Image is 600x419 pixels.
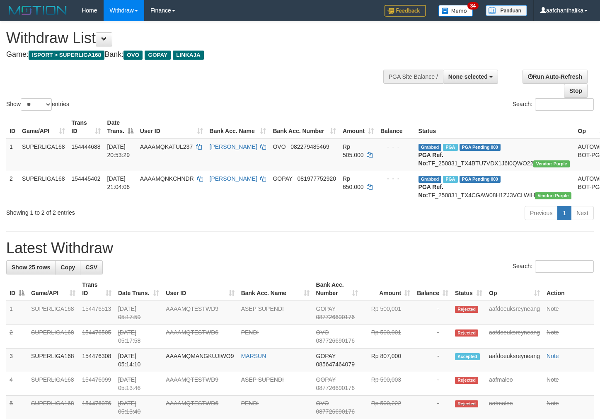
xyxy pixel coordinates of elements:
[415,139,575,171] td: TF_250831_TX4BTU7VDX1J6I0QWO22
[79,325,115,349] td: 154476505
[6,139,19,171] td: 1
[419,144,442,151] span: Grabbed
[415,171,575,203] td: TF_250831_TX4CGAW08H1ZJ3VCLWIH
[316,314,355,320] span: Copy 087726690176 to clipboard
[107,143,130,158] span: [DATE] 20:53:29
[6,51,392,59] h4: Game: Bank:
[460,144,501,151] span: PGA Pending
[269,115,339,139] th: Bank Acc. Number: activate to sort column ascending
[313,277,362,301] th: Bank Acc. Number: activate to sort column ascending
[6,349,28,372] td: 3
[6,205,244,217] div: Showing 1 to 2 of 2 entries
[557,206,571,220] a: 1
[455,400,478,407] span: Rejected
[21,98,52,111] select: Showentries
[241,329,259,336] a: PENDI
[28,277,79,301] th: Game/API: activate to sort column ascending
[29,51,104,60] span: ISPORT > SUPERLIGA168
[79,349,115,372] td: 154476308
[448,73,488,80] span: None selected
[380,143,412,151] div: - - -
[414,349,452,372] td: -
[79,372,115,396] td: 154476099
[467,2,479,10] span: 34
[533,160,569,167] span: Vendor URL: https://trx4.1velocity.biz
[79,301,115,325] td: 154476513
[68,115,104,139] th: Trans ID: activate to sort column ascending
[361,349,414,372] td: Rp 807,000
[383,70,443,84] div: PGA Site Balance /
[513,260,594,273] label: Search:
[316,329,329,336] span: OVO
[162,349,237,372] td: AAAAMQMANGKUJIWO9
[377,115,415,139] th: Balance
[486,5,527,16] img: panduan.png
[414,301,452,325] td: -
[28,372,79,396] td: SUPERLIGA168
[486,301,543,325] td: aafdoeuksreyneang
[137,115,206,139] th: User ID: activate to sort column ascending
[486,325,543,349] td: aafdoeuksreyneang
[273,175,292,182] span: GOPAY
[343,175,364,190] span: Rp 650.000
[455,353,480,360] span: Accepted
[60,264,75,271] span: Copy
[361,325,414,349] td: Rp 500,001
[123,51,143,60] span: OVO
[523,70,588,84] a: Run Auto-Refresh
[543,277,594,301] th: Action
[455,306,478,313] span: Rejected
[210,143,257,150] a: [PERSON_NAME]
[28,325,79,349] td: SUPERLIGA168
[241,305,284,312] a: ASEP SUPENDI
[72,175,101,182] span: 154445402
[6,171,19,203] td: 2
[210,175,257,182] a: [PERSON_NAME]
[115,372,162,396] td: [DATE] 05:13:46
[316,385,355,391] span: Copy 087726690176 to clipboard
[107,175,130,190] span: [DATE] 21:04:06
[173,51,204,60] span: LINKAJA
[535,98,594,111] input: Search:
[6,301,28,325] td: 1
[79,277,115,301] th: Trans ID: activate to sort column ascending
[115,301,162,325] td: [DATE] 05:17:59
[206,115,270,139] th: Bank Acc. Name: activate to sort column ascending
[85,264,97,271] span: CSV
[455,329,478,337] span: Rejected
[115,349,162,372] td: [DATE] 05:14:10
[361,372,414,396] td: Rp 500,003
[19,171,68,203] td: SUPERLIGA168
[571,206,594,220] a: Next
[104,115,137,139] th: Date Trans.: activate to sort column descending
[55,260,80,274] a: Copy
[385,5,426,17] img: Feedback.jpg
[290,143,329,150] span: Copy 082279485469 to clipboard
[419,184,443,199] b: PGA Ref. No:
[6,98,69,111] label: Show entries
[361,301,414,325] td: Rp 500,001
[414,325,452,349] td: -
[339,115,377,139] th: Amount: activate to sort column ascending
[455,377,478,384] span: Rejected
[513,98,594,111] label: Search:
[273,143,285,150] span: OVO
[419,176,442,183] span: Grabbed
[162,301,237,325] td: AAAAMQTESTWD9
[6,260,56,274] a: Show 25 rows
[361,277,414,301] th: Amount: activate to sort column ascending
[438,5,473,17] img: Button%20Memo.svg
[316,376,336,383] span: GOPAY
[525,206,558,220] a: Previous
[115,277,162,301] th: Date Trans.: activate to sort column ascending
[415,115,575,139] th: Status
[316,361,355,368] span: Copy 085647464079 to clipboard
[72,143,101,150] span: 154444688
[460,176,501,183] span: PGA Pending
[443,176,457,183] span: Marked by aafchhiseyha
[298,175,336,182] span: Copy 081977752920 to clipboard
[241,376,284,383] a: ASEP SUPENDI
[419,152,443,167] b: PGA Ref. No:
[28,349,79,372] td: SUPERLIGA168
[535,192,571,199] span: Vendor URL: https://trx4.1velocity.biz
